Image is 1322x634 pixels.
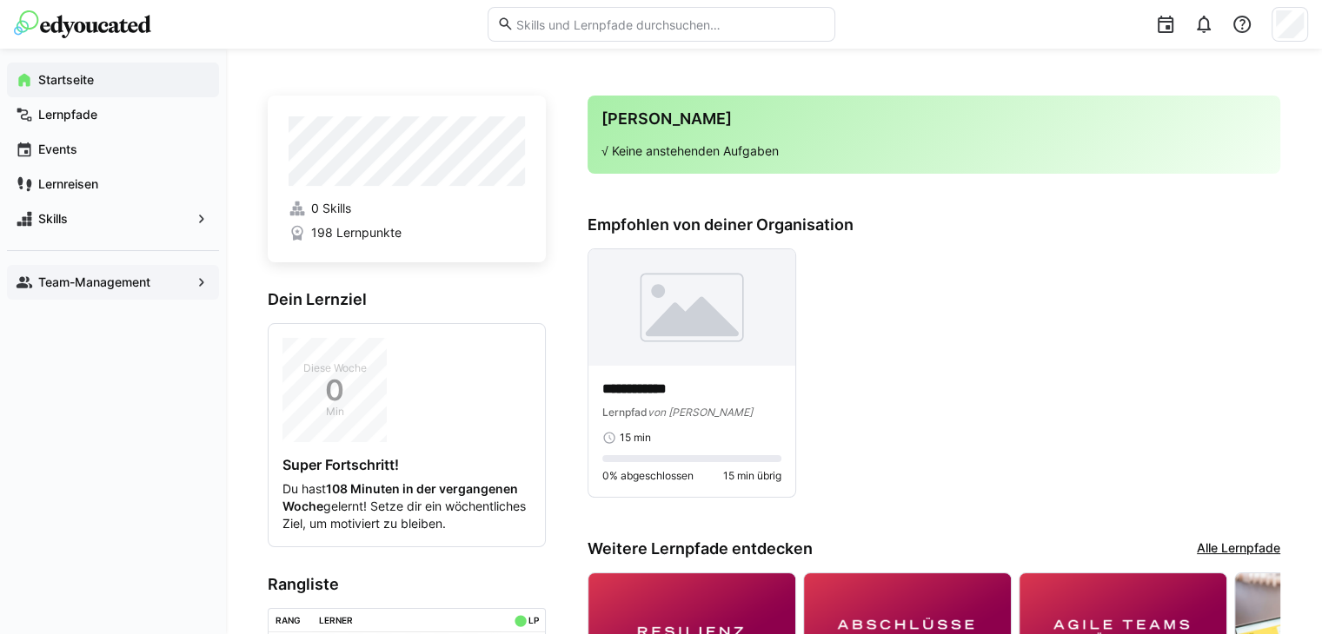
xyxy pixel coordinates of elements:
[311,200,351,217] span: 0 Skills
[588,539,813,558] h3: Weitere Lernpfade entdecken
[588,249,795,366] img: image
[528,615,538,625] div: LP
[601,109,1266,129] h3: [PERSON_NAME]
[723,469,781,483] span: 15 min übrig
[514,17,825,32] input: Skills und Lernpfade durchsuchen…
[282,456,531,473] h4: Super Fortschritt!
[648,406,753,419] span: von [PERSON_NAME]
[602,406,648,419] span: Lernpfad
[282,481,518,513] strong: 108 Minuten in der vergangenen Woche
[319,615,353,625] div: Lerner
[1197,539,1280,558] a: Alle Lernpfade
[289,200,525,217] a: 0 Skills
[268,575,546,594] h3: Rangliste
[276,615,301,625] div: Rang
[268,290,546,309] h3: Dein Lernziel
[620,431,651,445] span: 15 min
[282,480,531,532] p: Du hast gelernt! Setze dir ein wöchentliches Ziel, um motiviert zu bleiben.
[602,469,694,483] span: 0% abgeschlossen
[311,224,402,241] span: 198 Lernpunkte
[601,142,1266,160] p: √ Keine anstehenden Aufgaben
[588,215,1280,234] h3: Empfohlen von deiner Organisation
